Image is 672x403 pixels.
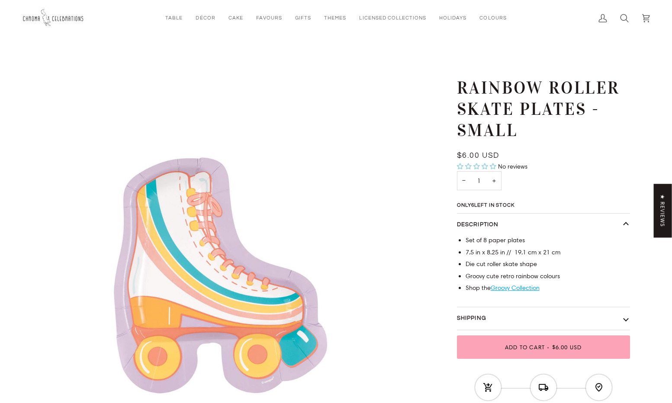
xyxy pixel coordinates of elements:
[491,284,540,292] a: Groovy Collection
[552,344,582,351] span: $6.00 USD
[228,14,243,22] span: Cake
[654,184,672,237] div: Click to open Judge.me floating reviews tab
[471,203,474,208] span: 6
[22,6,87,29] img: Chroma Celebrations
[295,14,311,22] span: Gifts
[466,248,630,257] li: 7.5 in x 8.25 in // 19.1 cm x 21 cm
[487,171,502,191] button: Increase quantity
[457,335,630,359] button: Add to Cart
[457,214,630,236] button: Description
[457,152,499,159] span: $6.00 USD
[505,344,545,351] span: Add to Cart
[466,283,630,293] li: Shop the
[466,272,630,281] li: Groovy cute retro rainbow colours
[165,14,183,22] span: Table
[457,171,502,191] input: Quantity
[466,236,630,245] li: Set of 8 paper plates
[359,14,426,22] span: Licensed Collections
[196,14,215,22] span: Décor
[457,307,630,330] button: Shipping
[479,14,506,22] span: Colours
[256,14,282,22] span: Favours
[457,171,471,191] button: Decrease quantity
[498,162,527,170] span: No reviews
[457,203,519,208] span: Only left in stock
[545,344,552,351] span: •
[457,78,624,141] h1: Rainbow Roller Skate Plates - Small
[324,14,346,22] span: Themes
[466,260,630,269] li: Die cut roller skate shape
[439,14,466,22] span: Holidays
